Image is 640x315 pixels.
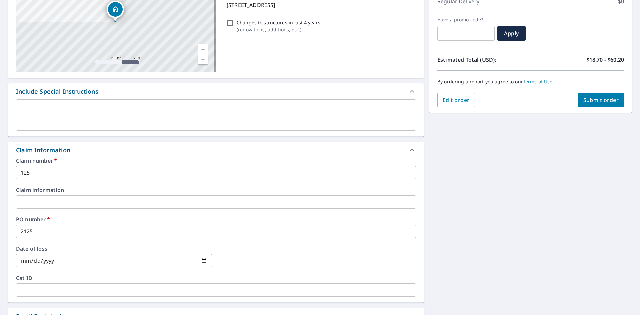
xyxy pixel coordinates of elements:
[16,275,416,281] label: Cat ID
[198,54,208,64] a: Current Level 17, Zoom Out
[16,146,70,155] div: Claim Information
[16,158,416,163] label: Claim number
[16,87,98,96] div: Include Special Instructions
[437,56,531,64] p: Estimated Total (USD):
[437,79,624,85] p: By ordering a report you agree to our
[503,30,520,37] span: Apply
[8,83,424,99] div: Include Special Instructions
[8,142,424,158] div: Claim Information
[107,1,124,21] div: Dropped pin, building 1, Residential property, 9830 Dauphine Dr Charlotte, NC 28216
[16,187,416,193] label: Claim information
[16,217,416,222] label: PO number
[227,1,413,9] p: [STREET_ADDRESS]
[443,96,470,104] span: Edit order
[198,44,208,54] a: Current Level 17, Zoom In
[578,93,624,107] button: Submit order
[586,56,624,64] p: $18.70 - $60.20
[437,93,475,107] button: Edit order
[16,246,212,251] label: Date of loss
[583,96,619,104] span: Submit order
[497,26,526,41] button: Apply
[237,26,320,33] p: ( renovations, additions, etc. )
[237,19,320,26] p: Changes to structures in last 4 years
[523,78,553,85] a: Terms of Use
[437,17,495,23] label: Have a promo code?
